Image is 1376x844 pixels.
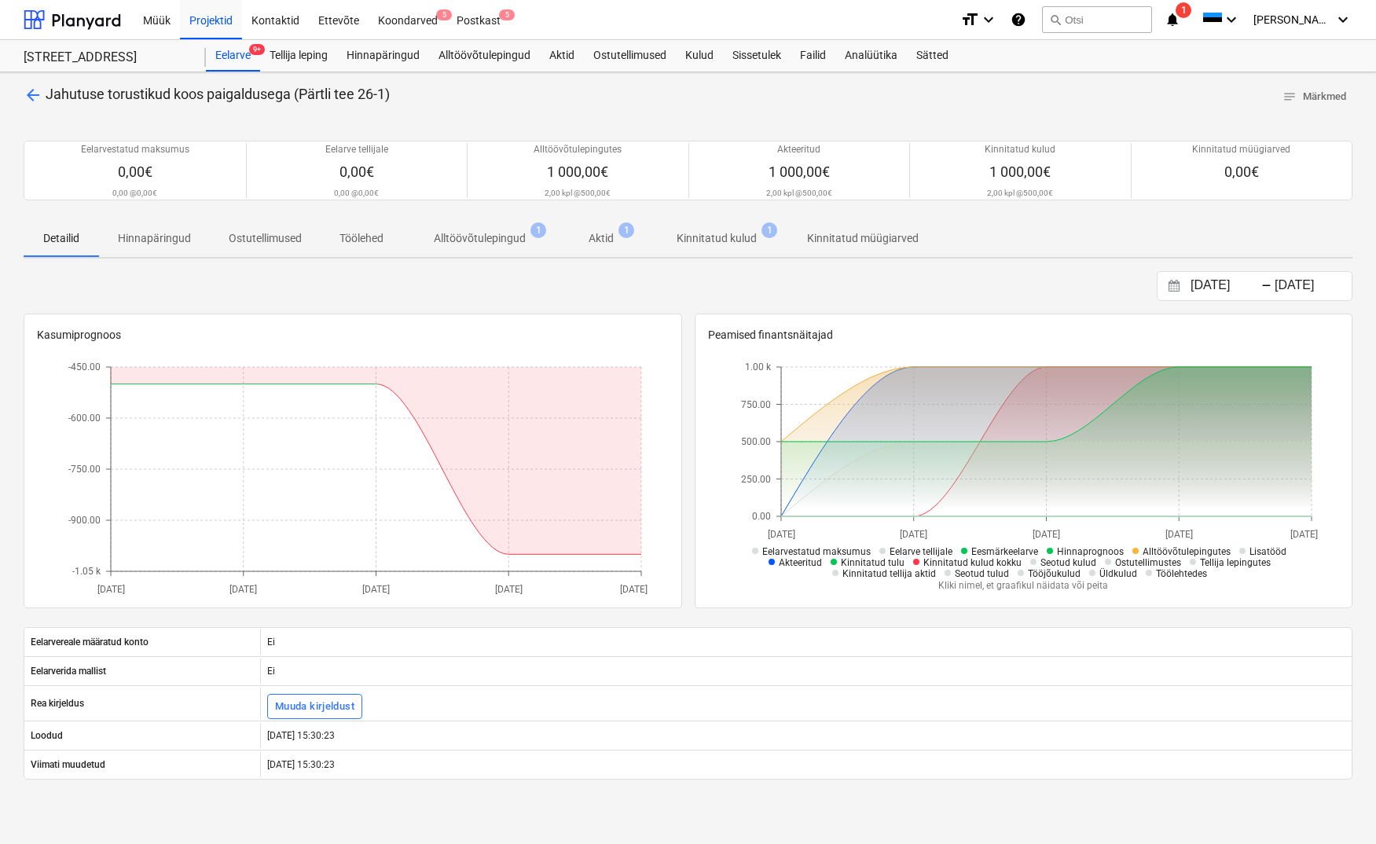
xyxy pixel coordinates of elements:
tspan: 0.00 [752,511,771,522]
span: Kinnitatud tellija aktid [842,568,936,579]
tspan: [DATE] [1033,529,1060,540]
tspan: [DATE] [620,584,648,595]
span: Märkmed [1282,88,1346,106]
span: Tööjõukulud [1028,568,1081,579]
i: Abikeskus [1011,10,1026,29]
div: Hinnapäringud [337,40,429,72]
div: Alltöövõtulepingud [429,40,540,72]
div: [DATE] 15:30:23 [260,723,1352,748]
div: - [1261,281,1271,291]
a: Eelarve9+ [206,40,260,72]
span: Seotud tulud [955,568,1009,579]
p: Detailid [42,230,80,247]
p: Rea kirjeldus [31,697,84,710]
span: 0,00€ [118,163,152,180]
div: [DATE] 15:30:23 [260,752,1352,777]
span: notes [1282,90,1297,104]
span: Hinnaprognoos [1057,546,1124,557]
span: Tellija lepingutes [1200,557,1271,568]
div: Ei [260,629,1352,655]
span: 1 [618,222,634,238]
div: Muuda kirjeldust [275,698,354,716]
a: Kulud [676,40,723,72]
span: Kinnitatud tulu [841,557,904,568]
span: 1 [1176,2,1191,18]
p: 2,00 kpl @ 500,00€ [545,188,611,198]
p: 2,00 kpl @ 500,00€ [987,188,1053,198]
button: Muuda kirjeldust [267,694,362,719]
tspan: -750.00 [68,464,101,475]
a: Sätted [907,40,958,72]
p: Kinnitatud müügiarved [807,230,919,247]
span: arrow_back [24,86,42,105]
span: search [1049,13,1062,26]
span: 5 [436,9,452,20]
span: Eelarvestatud maksumus [762,546,871,557]
p: Kasumiprognoos [37,327,669,343]
tspan: [DATE] [1165,529,1193,540]
tspan: 1.00 k [745,361,772,372]
div: Analüütika [835,40,907,72]
p: Alltöövõtulepingud [434,230,526,247]
span: Akteeritud [779,557,822,568]
span: 1 [761,222,777,238]
p: Töölehed [339,230,383,247]
i: keyboard_arrow_down [1334,10,1352,29]
tspan: -600.00 [68,413,101,424]
a: Sissetulek [723,40,791,72]
span: Eelarve tellijale [890,546,952,557]
span: 0,00€ [339,163,374,180]
i: format_size [960,10,979,29]
i: keyboard_arrow_down [1222,10,1241,29]
tspan: [DATE] [495,584,523,595]
div: Ei [260,659,1352,684]
tspan: 250.00 [741,474,771,485]
p: Aktid [589,230,614,247]
p: Ostutellimused [229,230,302,247]
tspan: [DATE] [97,584,124,595]
p: 0,00 @ 0,00€ [112,188,157,198]
p: Alltöövõtulepingutes [534,143,622,156]
input: Algus [1187,275,1268,297]
span: 1 000,00€ [547,163,608,180]
p: Loodud [31,729,63,743]
span: Eesmärkeelarve [971,546,1038,557]
span: 1 000,00€ [989,163,1051,180]
span: Kinnitatud kulud kokku [923,557,1022,568]
p: Eelarve tellijale [325,143,388,156]
p: Peamised finantsnäitajad [708,327,1340,343]
span: 0,00€ [1224,163,1259,180]
p: Kinnitatud kulud [677,230,757,247]
p: Akteeritud [777,143,820,156]
a: Ostutellimused [584,40,676,72]
span: Seotud kulud [1040,557,1096,568]
tspan: [DATE] [229,584,257,595]
div: Eelarve [206,40,260,72]
p: Eelarvereale määratud konto [31,636,149,649]
span: 9+ [249,44,265,55]
span: [PERSON_NAME] [1253,13,1332,26]
button: Interact with the calendar and add the check-in date for your trip. [1161,277,1187,295]
a: Aktid [540,40,584,72]
p: Kinnitatud müügiarved [1192,143,1290,156]
div: [STREET_ADDRESS] [24,50,187,66]
button: Märkmed [1276,85,1352,109]
span: 5 [499,9,515,20]
p: Eelarvestatud maksumus [81,143,189,156]
tspan: [DATE] [1290,529,1318,540]
span: Jahutuse torustikud koos paigaldusega (Pärtli tee 26-1) [46,86,390,102]
span: 1 000,00€ [769,163,830,180]
a: Tellija leping [260,40,337,72]
button: Otsi [1042,6,1152,33]
span: Alltöövõtulepingutes [1143,546,1231,557]
span: Töölehtedes [1156,568,1207,579]
a: Failid [791,40,835,72]
i: notifications [1165,10,1180,29]
p: 0,00 @ 0,00€ [334,188,379,198]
